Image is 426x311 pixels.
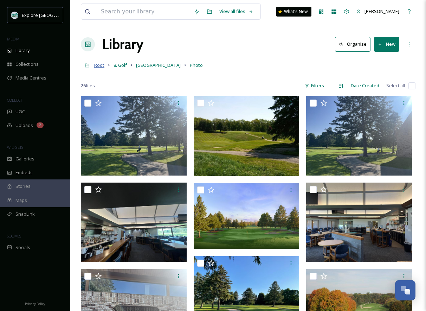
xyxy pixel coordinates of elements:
span: Embeds [15,169,33,176]
span: 26 file s [81,82,95,89]
span: Explore [GEOGRAPHIC_DATA][PERSON_NAME] [22,12,118,18]
a: What's New [276,7,311,17]
img: 67e7af72-b6c8-455a-acf8-98e6fe1b68aa.avif [11,12,18,19]
span: WIDGETS [7,145,23,150]
span: Galleries [15,155,34,162]
img: POMINVILLE-ChemungHole9 copy 2.jpg [194,183,299,249]
span: 8. Golf [114,62,127,68]
div: Filters [301,79,328,93]
a: [PERSON_NAME] [353,5,403,18]
span: UGC [15,108,25,115]
span: Library [15,47,30,54]
span: Select all [386,82,405,89]
a: Photo [190,61,203,69]
span: SnapLink [15,211,35,217]
a: View all files [216,5,257,18]
div: 2 [37,122,44,128]
a: Library [102,34,143,55]
a: Root [94,61,104,69]
span: SOCIALS [7,233,21,239]
button: New [374,37,399,51]
img: IMG_6681.jpg [81,96,187,176]
span: Photo [190,62,203,68]
img: IMG_6669.jpg [81,183,187,262]
span: MEDIA [7,36,19,42]
a: Organise [335,37,374,51]
input: Search your library [97,4,191,19]
span: Stories [15,183,31,190]
button: Open Chat [395,280,415,300]
span: [PERSON_NAME] [364,8,399,14]
span: [GEOGRAPHIC_DATA] [136,62,181,68]
span: Maps [15,197,27,204]
a: 8. Golf [114,61,127,69]
a: Privacy Policy [25,299,45,307]
span: Media Centres [15,75,46,81]
span: Root [94,62,104,68]
span: Privacy Policy [25,302,45,306]
img: Chemung hills golf.jpg [194,96,299,176]
span: Collections [15,61,39,68]
a: [GEOGRAPHIC_DATA] [136,61,181,69]
span: Socials [15,244,30,251]
span: Uploads [15,122,33,129]
button: Organise [335,37,370,51]
img: IMG_6668.jpg [306,183,412,262]
img: IMG_6682.jpg [306,96,412,176]
span: COLLECT [7,97,22,103]
div: Date Created [347,79,383,93]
